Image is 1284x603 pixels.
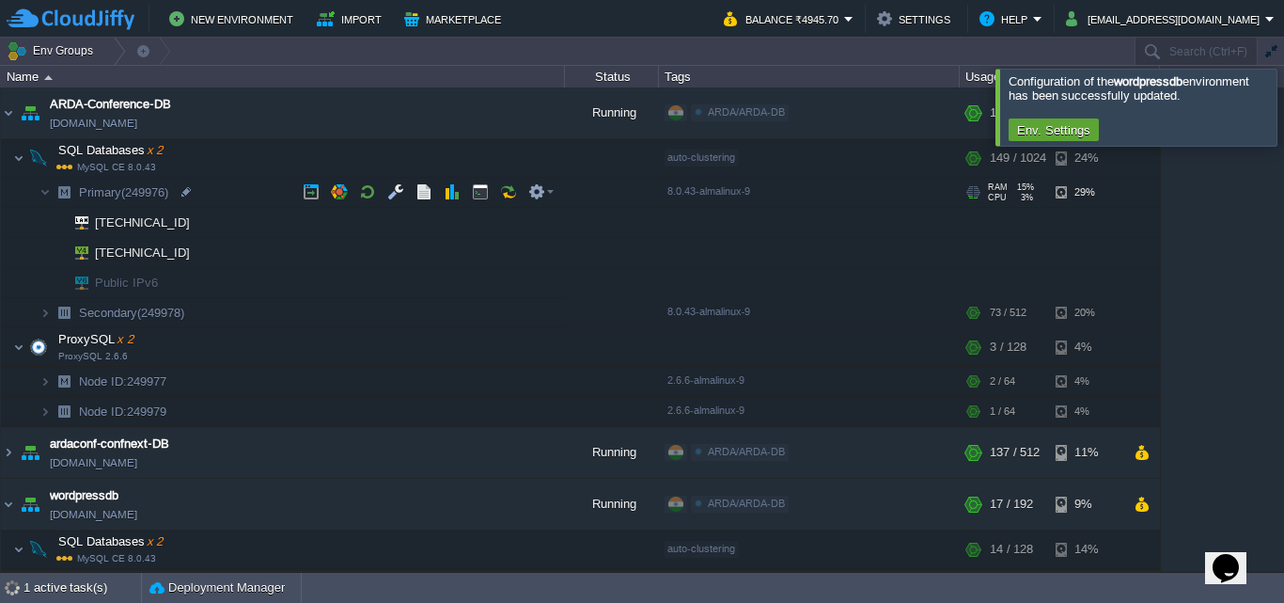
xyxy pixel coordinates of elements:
[17,87,43,138] img: AMDAwAAAACH5BAEAAAAALAAAAAABAAEAAAICRAEAOw==
[667,405,744,416] span: 2.6.6-almalinux-9
[2,66,564,87] div: Name
[93,215,193,230] a: [TECHNICAL_ID]
[93,276,161,290] a: Public IPv6
[1066,8,1265,30] button: [EMAIL_ADDRESS][DOMAIN_NAME]
[565,87,659,138] div: Running
[39,178,51,207] img: AMDAwAAAACH5BAEAAAAALAAAAAABAAEAAAICRAEAOw==
[50,453,137,472] span: [DOMAIN_NAME]
[1056,569,1117,598] div: 16%
[39,569,51,598] img: AMDAwAAAACH5BAEAAAAALAAAAAABAAEAAAICRAEAOw==
[1,479,16,530] img: AMDAwAAAACH5BAEAAAAALAAAAAABAAEAAAICRAEAOw==
[50,435,169,453] a: ardaconf-confnext-DB
[1056,397,1117,426] div: 4%
[1056,531,1117,568] div: 14%
[13,531,24,568] img: AMDAwAAAACH5BAEAAAAALAAAAAABAAEAAAICRAEAOw==
[121,185,168,199] span: (249976)
[1056,298,1117,327] div: 20%
[58,351,128,362] span: ProxySQL 2.6.6
[169,8,299,30] button: New Environment
[93,238,193,267] span: [TECHNICAL_ID]
[77,404,169,420] a: Node ID:249979
[979,8,1033,30] button: Help
[1114,74,1182,88] b: wordpressdb
[50,486,118,505] a: wordpressdb
[404,8,507,30] button: Marketplace
[565,427,659,478] div: Running
[990,87,1046,138] div: 152 / 1152
[708,446,785,457] span: ARDA/ARDA-DB
[1056,427,1117,478] div: 11%
[23,573,141,603] div: 1 active task(s)
[25,328,52,366] img: AMDAwAAAACH5BAEAAAAALAAAAAABAAEAAAICRAEAOw==
[56,142,165,158] span: SQL Databases
[93,246,193,260] a: [TECHNICAL_ID]
[1056,479,1117,530] div: 9%
[77,184,171,200] a: Primary(249976)
[50,95,171,114] span: ARDA-Conference-DB
[1056,139,1117,177] div: 24%
[877,8,956,30] button: Settings
[990,569,1015,598] div: 5 / 64
[990,139,1046,177] div: 149 / 1024
[990,367,1015,396] div: 2 / 64
[62,208,88,237] img: AMDAwAAAACH5BAEAAAAALAAAAAABAAEAAAICRAEAOw==
[25,531,52,568] img: AMDAwAAAACH5BAEAAAAALAAAAAABAAEAAAICRAEAOw==
[77,184,171,200] span: Primary
[56,331,136,347] span: ProxySQL
[62,238,88,267] img: AMDAwAAAACH5BAEAAAAALAAAAAABAAEAAAICRAEAOw==
[56,534,165,548] a: SQL Databasesx 2MySQL CE 8.0.43
[1015,182,1034,192] span: 15%
[51,298,77,327] img: AMDAwAAAACH5BAEAAAAALAAAAAABAAEAAAICRAEAOw==
[77,305,187,321] span: Secondary
[667,306,750,317] span: 8.0.43-almalinux-9
[990,531,1033,568] div: 14 / 128
[1014,193,1033,202] span: 3%
[50,505,137,524] span: [DOMAIN_NAME]
[56,533,165,549] span: SQL Databases
[1011,121,1096,138] button: Env. Settings
[77,373,169,389] span: 249977
[667,374,744,386] span: 2.6.6-almalinux-9
[1,427,16,478] img: AMDAwAAAACH5BAEAAAAALAAAAAABAAEAAAICRAEAOw==
[51,397,77,426] img: AMDAwAAAACH5BAEAAAAALAAAAAABAAEAAAICRAEAOw==
[1056,178,1117,207] div: 29%
[79,405,127,419] span: Node ID:
[39,367,51,396] img: AMDAwAAAACH5BAEAAAAALAAAAAABAAEAAAICRAEAOw==
[93,268,161,297] span: Public IPv6
[39,397,51,426] img: AMDAwAAAACH5BAEAAAAALAAAAAABAAEAAAICRAEAOw==
[56,143,165,157] a: SQL Databasesx 2MySQL CE 8.0.43
[317,8,387,30] button: Import
[51,238,62,267] img: AMDAwAAAACH5BAEAAAAALAAAAAABAAEAAAICRAEAOw==
[56,553,156,563] span: MySQL CE 8.0.43
[988,182,1008,192] span: RAM
[93,208,193,237] span: [TECHNICAL_ID]
[667,543,735,554] span: auto-clustering
[77,373,169,389] a: Node ID:249977
[44,75,53,80] img: AMDAwAAAACH5BAEAAAAALAAAAAABAAEAAAICRAEAOw==
[137,306,184,320] span: (249978)
[13,328,24,366] img: AMDAwAAAACH5BAEAAAAALAAAAAABAAEAAAICRAEAOw==
[62,268,88,297] img: AMDAwAAAACH5BAEAAAAALAAAAAABAAEAAAICRAEAOw==
[50,114,137,133] span: [DOMAIN_NAME]
[149,579,285,597] button: Deployment Manager
[51,367,77,396] img: AMDAwAAAACH5BAEAAAAALAAAAAABAAEAAAICRAEAOw==
[990,298,1026,327] div: 73 / 512
[51,268,62,297] img: AMDAwAAAACH5BAEAAAAALAAAAAABAAEAAAICRAEAOw==
[7,8,134,31] img: CloudJiffy
[77,404,169,420] span: 249979
[51,178,77,207] img: AMDAwAAAACH5BAEAAAAALAAAAAABAAEAAAICRAEAOw==
[667,185,750,197] span: 8.0.43-almalinux-9
[17,479,43,530] img: AMDAwAAAACH5BAEAAAAALAAAAAABAAEAAAICRAEAOw==
[56,332,136,346] a: ProxySQLx 2ProxySQL 2.6.6
[724,8,844,30] button: Balance ₹4945.70
[990,328,1026,366] div: 3 / 128
[115,332,133,346] span: x 2
[79,374,127,389] span: Node ID:
[56,162,156,172] span: MySQL CE 8.0.43
[51,569,77,598] img: AMDAwAAAACH5BAEAAAAALAAAAAABAAEAAAICRAEAOw==
[708,106,785,118] span: ARDA/ARDA-DB
[990,427,1040,478] div: 137 / 512
[566,66,658,87] div: Status
[988,193,1007,202] span: CPU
